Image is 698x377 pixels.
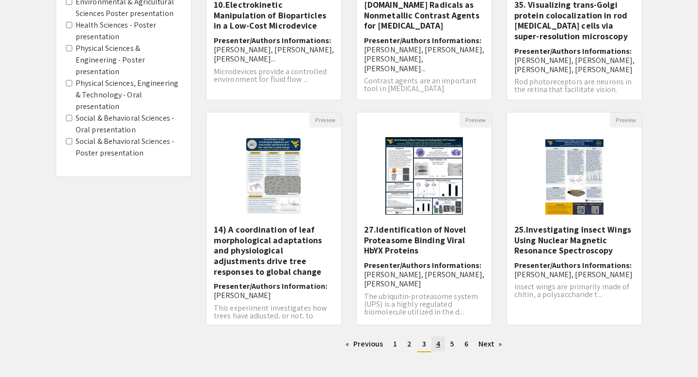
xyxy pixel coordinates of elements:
a: Next page [474,337,507,351]
h6: Presenter/Authors Informations: [364,36,484,73]
span: 4 [436,339,440,349]
span: [PERSON_NAME], [PERSON_NAME], [PERSON_NAME] [364,269,484,289]
span: 3 [422,339,426,349]
p: This experiment investigates how trees have adjusted, or not, to continued anthropogenic climate ... [214,304,334,335]
div: Open Presentation <p>27.Identification of Novel Proteasome Binding Viral HbYX Proteins</p> [356,112,492,325]
label: Physical Sciences, Engineering & Technology - Oral presentation [76,78,181,112]
ul: Pagination [206,337,642,352]
span: [PERSON_NAME], [PERSON_NAME] [514,269,633,280]
label: Physical Sciences & Engineering - Poster presentation [76,43,181,78]
span: The ubiquitin-proteasome system (UPS) is a highly regulated biomolecule utilized in the d... [364,291,478,317]
span: 1 [393,339,397,349]
h5: 25.Investigating Insect Wings Using Nuclear Magnetic Resonance Spectroscopy [514,224,635,256]
img: <p>14) A coordination of leaf morphological adaptations and physiological adjustments drive tree ... [235,127,313,224]
span: [PERSON_NAME], [PERSON_NAME], [PERSON_NAME]... [214,45,334,64]
div: Open Presentation <p>25.Investigating Insect Wings Using Nuclear Magnetic Resonance Spectroscopy</p> [507,112,642,325]
h6: Presenter/Authors Informations: [514,47,635,75]
span: [PERSON_NAME], [PERSON_NAME], [PERSON_NAME], [PERSON_NAME] [514,55,635,75]
h6: Presenter/Authors Informations: [364,261,484,289]
label: Social & Behavioral Sciences - Oral presentation [76,112,181,136]
div: Open Presentation <p>14) A coordination of leaf morphological adaptations and physiological adjus... [206,112,342,325]
span: [PERSON_NAME] [214,290,271,300]
label: Social & Behavioral Sciences - Poster presentation [76,136,181,159]
span: 2 [407,339,412,349]
button: Preview [610,112,642,127]
iframe: Chat [7,333,41,370]
h6: Presenter/Authors Information: [214,282,334,300]
h6: Presenter/Authors Informations: [514,261,635,279]
a: Previous page [341,337,388,351]
span: 5 [450,339,454,349]
span: [PERSON_NAME], [PERSON_NAME], [PERSON_NAME], [PERSON_NAME]... [364,45,484,73]
p: Contrast agents are an important tool in [MEDICAL_DATA] ([MEDICAL_DATA]) and are vital in allowin... [364,77,484,116]
button: Preview [460,112,492,127]
h5: 27.Identification of Novel Proteasome Binding Viral HbYX Proteins [364,224,484,256]
span: Insect wings are primarily made of chitin, a polysaccharide t... [514,282,629,299]
img: <p>25.Investigating Insect Wings Using Nuclear Magnetic Resonance Spectroscopy</p> [536,127,613,224]
h6: Presenter/Authors Informations: [214,36,334,64]
span: Microdevices provide a controlled environment for fluid flow ... [214,66,327,84]
label: Health Sciences - Poster presentation [76,19,181,43]
img: <p>27.Identification of Novel Proteasome Binding Viral HbYX Proteins</p> [376,127,473,224]
button: Preview [309,112,341,127]
span: Rod photoreceptors are neurons in the retina that facilitate vision. Rhodopsin (Rho) is an ... [514,77,632,102]
h5: 14) A coordination of leaf morphological adaptations and physiological adjustments drive tree res... [214,224,334,277]
span: 6 [464,339,468,349]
